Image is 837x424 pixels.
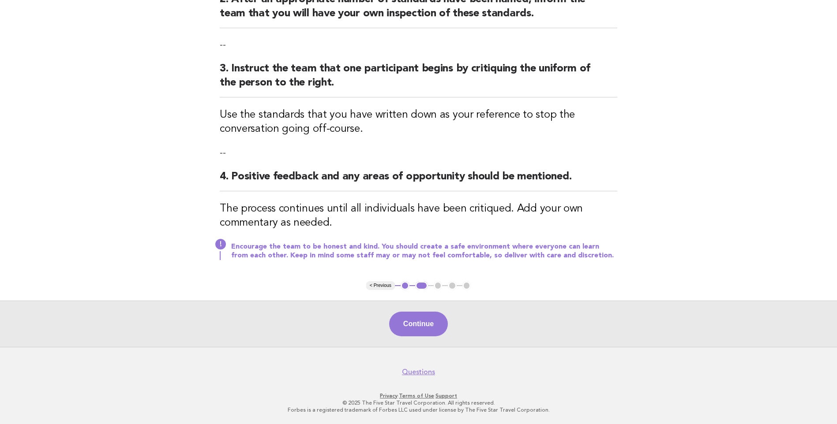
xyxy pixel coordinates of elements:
button: Continue [389,312,448,336]
p: Forbes is a registered trademark of Forbes LLC used under license by The Five Star Travel Corpora... [149,406,689,413]
a: Questions [402,368,435,376]
a: Terms of Use [399,393,434,399]
h3: The process continues until all individuals have been critiqued. Add your own commentary as needed. [220,202,617,230]
h2: 4. Positive feedback and any areas of opportunity should be mentioned. [220,170,617,191]
button: 1 [401,281,409,290]
a: Support [435,393,457,399]
p: Encourage the team to be honest and kind. You should create a safe environment where everyone can... [231,242,617,260]
button: < Previous [366,281,395,290]
h2: 3. Instruct the team that one participant begins by critiquing the uniform of the person to the r... [220,62,617,97]
h3: Use the standards that you have written down as your reference to stop the conversation going off... [220,108,617,136]
button: 2 [415,281,428,290]
p: © 2025 The Five Star Travel Corporation. All rights reserved. [149,399,689,406]
a: Privacy [380,393,398,399]
p: -- [220,147,617,159]
p: · · [149,392,689,399]
p: -- [220,39,617,51]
